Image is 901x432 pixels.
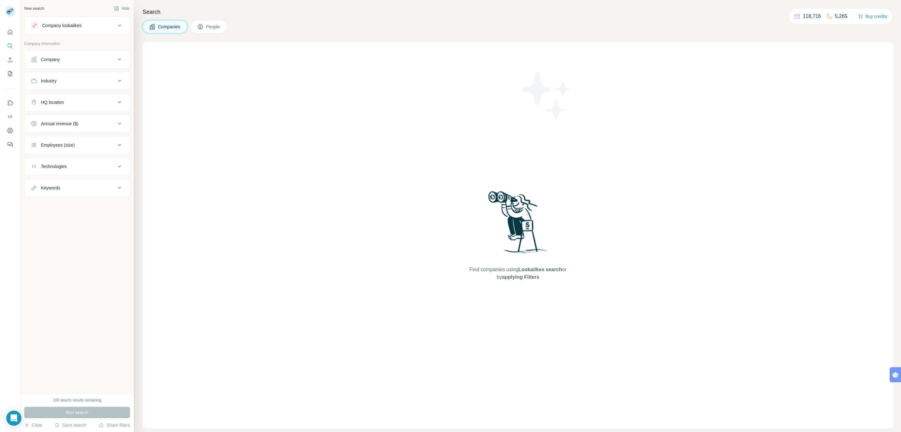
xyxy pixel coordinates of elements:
[518,67,575,124] img: Surfe Illustration - Stars
[5,26,15,38] button: Quick start
[24,41,130,47] p: Company information
[835,13,848,20] p: 5,265
[41,163,67,170] div: Technologies
[25,180,130,195] button: Keywords
[5,40,15,52] button: Search
[41,99,64,105] div: HQ location
[518,267,562,272] span: Lookalikes search
[5,139,15,150] button: Feedback
[803,13,821,20] p: 118,716
[42,22,81,29] div: Company lookalikes
[5,54,15,65] button: Enrich CSV
[5,68,15,79] button: My lists
[41,121,78,127] div: Annual revenue ($)
[485,189,551,260] img: Surfe Illustration - Woman searching with binoculars
[25,18,130,33] button: Company lookalikes
[99,422,130,428] button: Share filters
[41,78,57,84] div: Industry
[24,422,42,428] button: Clear
[25,95,130,110] button: HQ location
[6,411,21,426] div: Open Intercom Messenger
[53,397,101,403] div: 100 search results remaining
[5,97,15,109] button: Use Surfe on LinkedIn
[5,125,15,136] button: Dashboard
[5,111,15,122] button: Use Surfe API
[25,52,130,67] button: Company
[54,422,87,428] button: Save search
[158,24,181,30] span: Companies
[109,4,134,13] button: Hide
[25,73,130,88] button: Industry
[858,12,887,21] button: Buy credits
[502,274,539,280] span: applying Filters
[41,56,60,63] div: Company
[25,159,130,174] button: Technologies
[467,266,568,281] span: Find companies using or by
[41,185,60,191] div: Keywords
[25,137,130,153] button: Employees (size)
[25,116,130,131] button: Annual revenue ($)
[24,6,44,11] div: New search
[206,24,221,30] span: People
[143,8,893,16] h4: Search
[41,142,75,148] div: Employees (size)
